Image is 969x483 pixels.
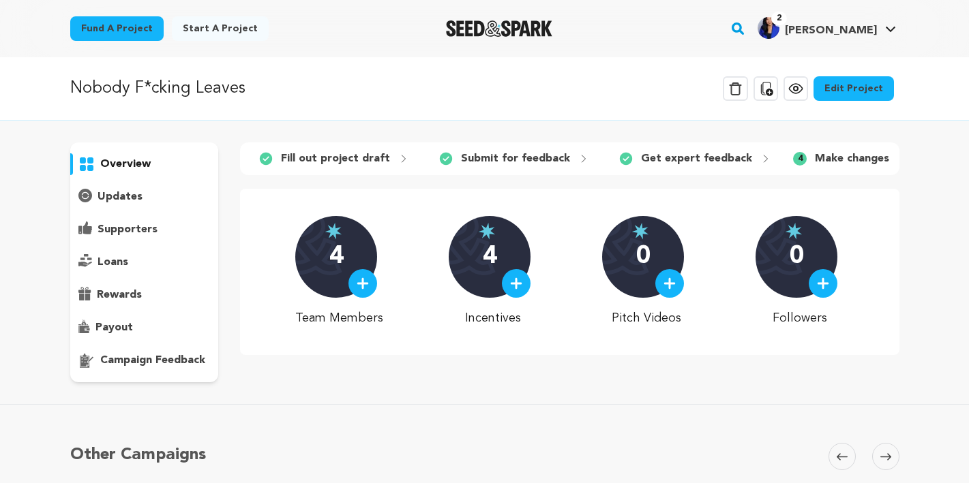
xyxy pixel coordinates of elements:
[70,317,219,339] button: payout
[70,76,245,101] p: Nobody F*cking Leaves
[758,17,877,39] div: Jennifer J.'s Profile
[70,349,219,371] button: campaign feedback
[756,309,844,328] p: Followers
[70,186,219,208] button: updates
[758,17,779,39] img: 6a4aa30cd4edf042.jpg
[172,16,269,41] a: Start a project
[602,309,690,328] p: Pitch Videos
[70,219,219,240] button: supporters
[70,16,164,41] a: Fund a project
[281,151,390,167] p: Fill out project draft
[100,352,205,369] p: campaign feedback
[664,277,676,290] img: plus.svg
[636,243,651,270] p: 0
[97,287,142,303] p: rewards
[483,243,497,270] p: 4
[755,14,899,43] span: Jennifer J.'s Profile
[95,320,133,336] p: payout
[98,189,143,205] p: updates
[295,309,383,328] p: Team Members
[98,221,158,238] p: supporters
[70,443,206,467] h5: Other Campaigns
[70,251,219,273] button: loans
[641,151,752,167] p: Get expert feedback
[771,12,787,25] span: 2
[814,76,894,101] a: Edit Project
[755,14,899,39] a: Jennifer J.'s Profile
[70,153,219,175] button: overview
[357,277,369,290] img: plus.svg
[815,151,889,167] p: Make changes
[790,243,804,270] p: 0
[785,25,877,36] span: [PERSON_NAME]
[70,284,219,306] button: rewards
[100,156,151,172] p: overview
[461,151,570,167] p: Submit for feedback
[329,243,344,270] p: 4
[817,277,829,290] img: plus.svg
[446,20,553,37] img: Seed&Spark Logo Dark Mode
[449,309,537,328] p: Incentives
[793,152,807,166] span: 4
[98,254,128,270] p: loans
[510,277,522,290] img: plus.svg
[446,20,553,37] a: Seed&Spark Homepage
